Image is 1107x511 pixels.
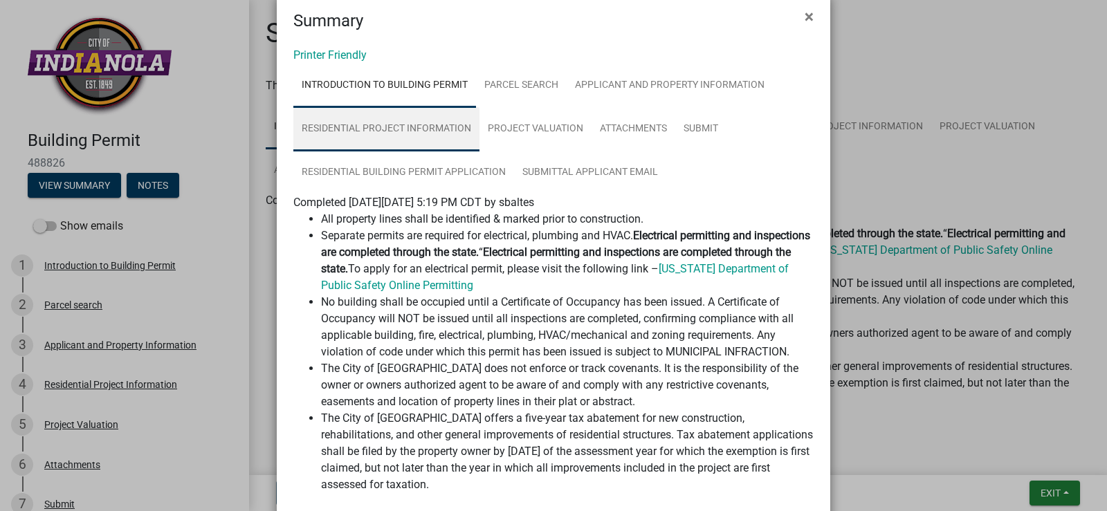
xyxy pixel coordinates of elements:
[321,360,814,410] li: The City of [GEOGRAPHIC_DATA] does not enforce or track covenants. It is the responsibility of th...
[675,107,726,151] a: Submit
[479,107,592,151] a: Project Valuation
[805,7,814,26] span: ×
[293,151,514,195] a: Residential Building Permit Application
[293,196,534,209] span: Completed [DATE][DATE] 5:19 PM CDT by sbaltes
[293,48,367,62] a: Printer Friendly
[293,64,476,108] a: Introduction to Building Permit
[321,410,814,493] li: The City of [GEOGRAPHIC_DATA] offers a five-year tax abatement for new construction, rehabilitati...
[293,8,363,33] h4: Summary
[321,227,814,294] li: Separate permits are required for electrical, plumbing and HVAC. “ To apply for an electrical per...
[476,64,567,108] a: Parcel search
[567,64,773,108] a: Applicant and Property Information
[293,107,479,151] a: Residential Project Information
[592,107,675,151] a: Attachments
[321,211,814,227] li: All property lines shall be identified & marked prior to construction.
[514,151,666,195] a: Submittal Applicant Email
[321,294,814,360] li: No building shall be occupied until a Certificate of Occupancy has been issued. A Certificate of ...
[321,245,791,275] strong: Electrical permitting and inspections are completed through the state.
